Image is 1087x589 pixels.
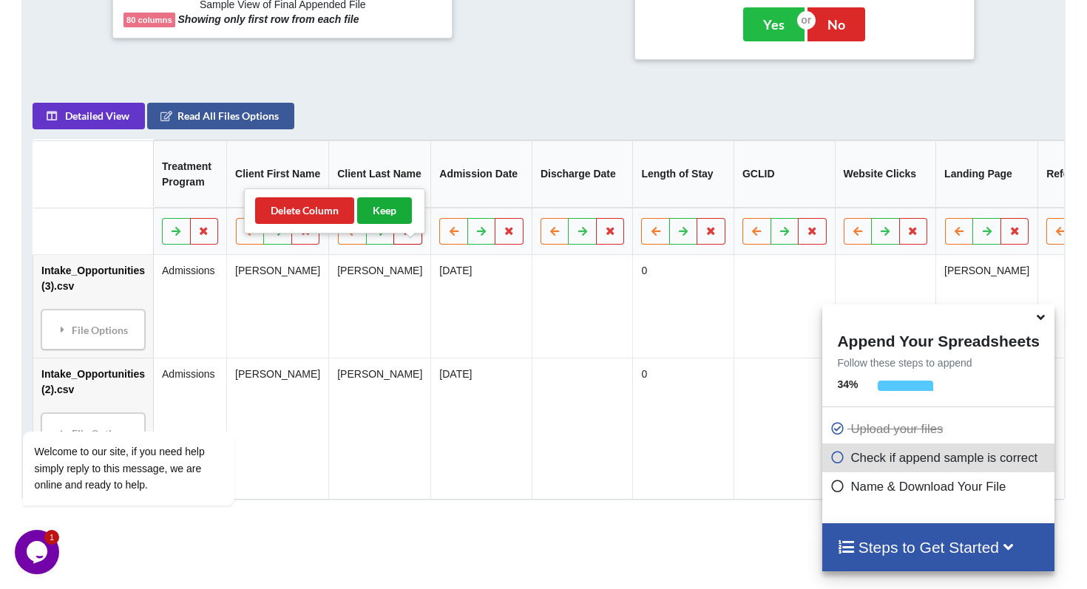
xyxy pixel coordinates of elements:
button: Keep [357,197,412,224]
td: Intake_Opportunities (3).csv [33,255,153,358]
td: [DATE] [431,255,532,358]
p: Upload your files [830,420,1050,438]
td: [PERSON_NAME] [227,255,329,358]
p: Name & Download Your File [830,477,1050,496]
button: Yes [743,7,805,41]
td: [DATE] [431,358,532,499]
th: Treatment Program [154,140,227,208]
th: Discharge Date [532,140,633,208]
p: Follow these steps to append [822,355,1054,370]
th: Admission Date [431,140,532,208]
iframe: chat widget [15,298,281,522]
th: Website Clicks [835,140,936,208]
td: 0 [633,255,734,358]
iframe: chat widget [15,530,62,574]
th: Client Last Name [329,140,431,208]
td: [PERSON_NAME] [329,255,431,358]
th: Length of Stay [633,140,734,208]
h4: Append Your Spreadsheets [822,328,1054,350]
b: Showing only first row from each file [178,13,359,25]
h4: Steps to Get Started [837,538,1039,556]
button: Read All Files Options [147,103,294,129]
b: 34 % [837,378,858,390]
td: [PERSON_NAME] [936,255,1038,358]
th: GCLID [734,140,835,208]
p: Check if append sample is correct [830,449,1050,467]
th: Client First Name [227,140,329,208]
b: 80 columns [126,16,172,24]
button: No [807,7,865,41]
td: Admissions [154,255,227,358]
th: Landing Page [936,140,1038,208]
td: [PERSON_NAME] [329,358,431,499]
button: Detailed View [33,103,145,129]
button: Delete Column [255,197,354,224]
td: 0 [633,358,734,499]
